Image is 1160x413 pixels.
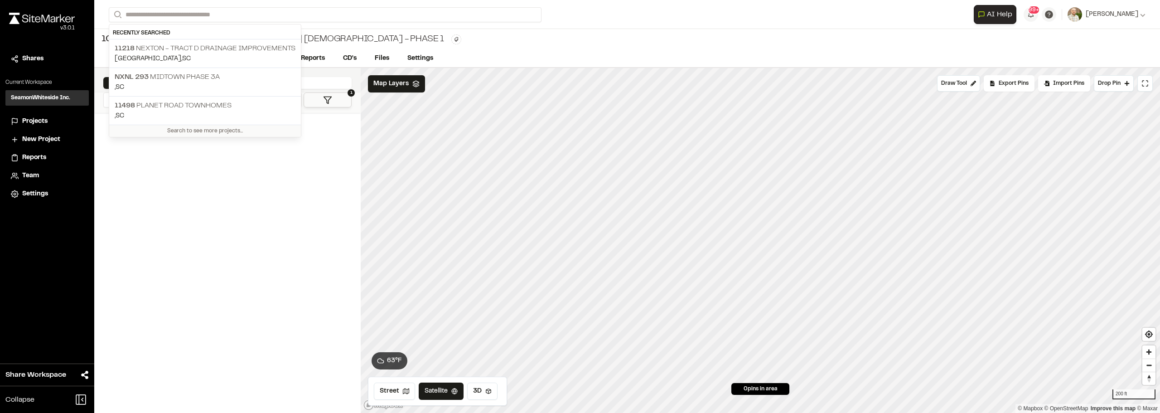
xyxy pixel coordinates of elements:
button: Zoom out [1142,359,1155,372]
span: New Project [22,135,60,145]
span: Shares [22,54,43,64]
img: rebrand.png [9,13,75,24]
span: Projects [22,117,48,126]
button: 99+ [1024,7,1038,22]
button: Search [103,92,120,107]
button: Reset bearing to north [1142,372,1155,385]
span: 11498 [115,102,135,109]
canvas: Map [361,68,1160,413]
button: 1 [304,92,352,107]
span: 0 pins in area [744,385,778,393]
div: Oh geez...please don't... [9,24,75,32]
a: OpenStreetMap [1044,405,1088,412]
a: Reports [292,50,334,67]
button: Find my location [1142,328,1155,341]
button: Search [109,7,125,22]
span: 1 [348,89,355,97]
p: [GEOGRAPHIC_DATA] , SC [115,54,295,64]
a: 11218 Nexton - Tract D Drainage Improvements[GEOGRAPHIC_DATA],SC [109,39,301,68]
a: Reports [11,153,83,163]
a: Projects [11,117,83,126]
button: Open AI Assistant [974,5,1016,24]
span: Settings [22,189,48,199]
a: New Project [11,135,83,145]
button: [PERSON_NAME] [1068,7,1145,22]
span: Zoom out [1142,359,1155,372]
span: 99+ [1029,6,1039,14]
span: Reset bearing to north [1142,372,1155,385]
p: Current Workspace [5,78,89,87]
button: 3D [467,383,498,400]
h3: SeamonWhiteside Inc. [11,94,70,102]
a: NXNL 293 Midtown Phase 3A,SC [109,68,301,96]
span: NXNL 293 [115,74,149,80]
button: Edit Tags [451,34,461,44]
span: 11218 [115,45,135,52]
a: Mapbox logo [363,400,403,410]
span: Import Pins [1053,79,1084,87]
a: Mapbox [1018,405,1043,412]
a: Maxar [1137,405,1158,412]
span: Reports [22,153,46,163]
a: Map feedback [1091,405,1136,412]
span: Share Workspace [5,369,66,380]
span: 10856 [101,33,129,46]
img: User [1068,7,1082,22]
div: Open AI Assistant [974,5,1020,24]
a: Settings [11,189,83,199]
p: Planet Road Townhomes [115,100,295,111]
span: Collapse [5,394,34,405]
a: Files [366,50,398,67]
div: Recently Searched [109,27,301,39]
span: [PERSON_NAME] [1086,10,1138,19]
a: Settings [398,50,442,67]
span: Map Layers [373,79,409,89]
span: Export Pins [999,79,1029,87]
div: Import Pins into your project [1038,75,1090,92]
a: 11498 Planet Road Townhomes,SC [109,96,301,125]
p: Midtown Phase 3A [115,72,295,83]
span: AI Help [987,9,1012,20]
p: Nexton - Tract D Drainage Improvements [115,43,295,54]
button: Drop Pin [1094,75,1134,92]
span: Drop Pin [1098,79,1121,87]
div: Search to see more projects... [109,125,301,137]
span: 63 ° F [387,356,402,366]
div: Pins [103,77,227,89]
div: No pins available to export [984,75,1034,92]
a: CD's [334,50,366,67]
button: Zoom in [1142,345,1155,359]
div: 200 ft [1112,389,1155,399]
button: 63°F [372,352,407,369]
span: Team [22,171,39,181]
button: Draw Tool [937,75,980,92]
p: , SC [115,83,295,92]
button: Satellite [419,383,464,400]
div: [PERSON_NAME][DEMOGRAPHIC_DATA] [DEMOGRAPHIC_DATA] - Phase 1 [101,33,444,46]
a: Shares [11,54,83,64]
span: Draw Tool [941,79,967,87]
p: , SC [115,111,295,121]
button: Street [374,383,415,400]
a: Team [11,171,83,181]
